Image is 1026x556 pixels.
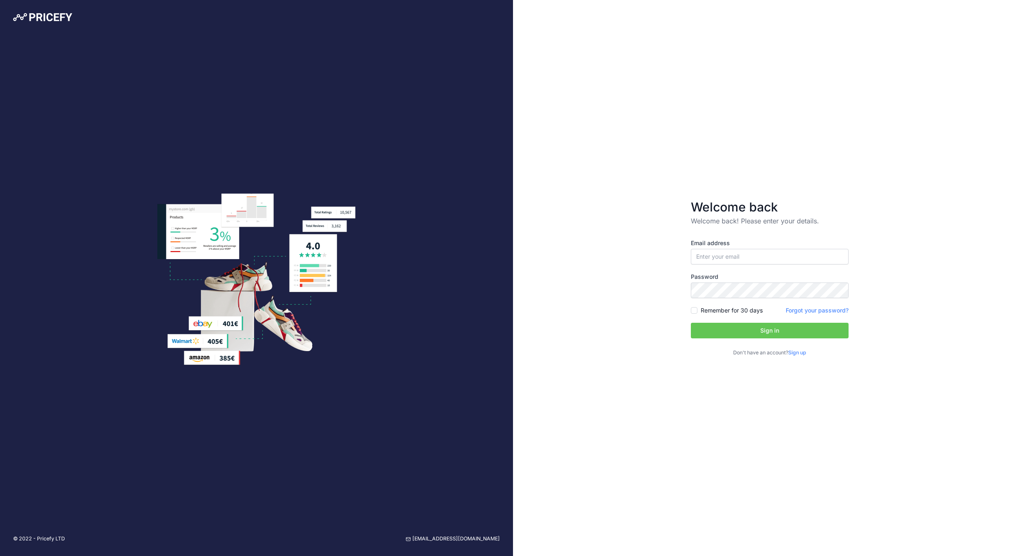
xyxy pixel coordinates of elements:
a: [EMAIL_ADDRESS][DOMAIN_NAME] [406,535,500,543]
a: Sign up [788,349,806,356]
p: Welcome back! Please enter your details. [691,216,849,226]
img: Pricefy [13,13,72,21]
h3: Welcome back [691,200,849,214]
input: Enter your email [691,249,849,264]
button: Sign in [691,323,849,338]
label: Remember for 30 days [701,306,763,315]
label: Password [691,273,849,281]
p: © 2022 - Pricefy LTD [13,535,65,543]
p: Don't have an account? [691,349,849,357]
label: Email address [691,239,849,247]
a: Forgot your password? [786,307,849,314]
